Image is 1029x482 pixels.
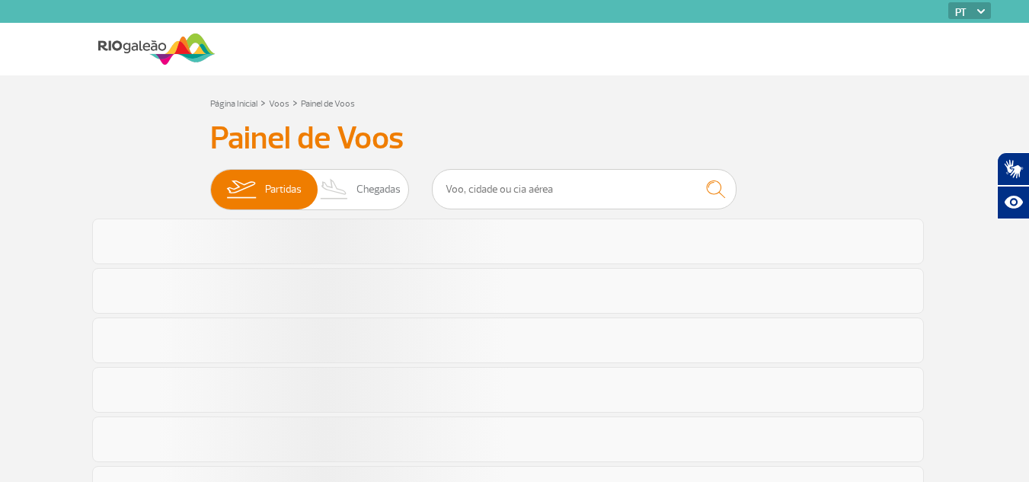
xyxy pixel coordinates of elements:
[432,169,737,209] input: Voo, cidade ou cia aérea
[269,98,289,110] a: Voos
[260,94,266,111] a: >
[292,94,298,111] a: >
[997,152,1029,219] div: Plugin de acessibilidade da Hand Talk.
[997,186,1029,219] button: Abrir recursos assistivos.
[301,98,355,110] a: Painel de Voos
[312,170,357,209] img: slider-desembarque
[210,120,820,158] h3: Painel de Voos
[356,170,401,209] span: Chegadas
[210,98,257,110] a: Página Inicial
[265,170,302,209] span: Partidas
[217,170,265,209] img: slider-embarque
[997,152,1029,186] button: Abrir tradutor de língua de sinais.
